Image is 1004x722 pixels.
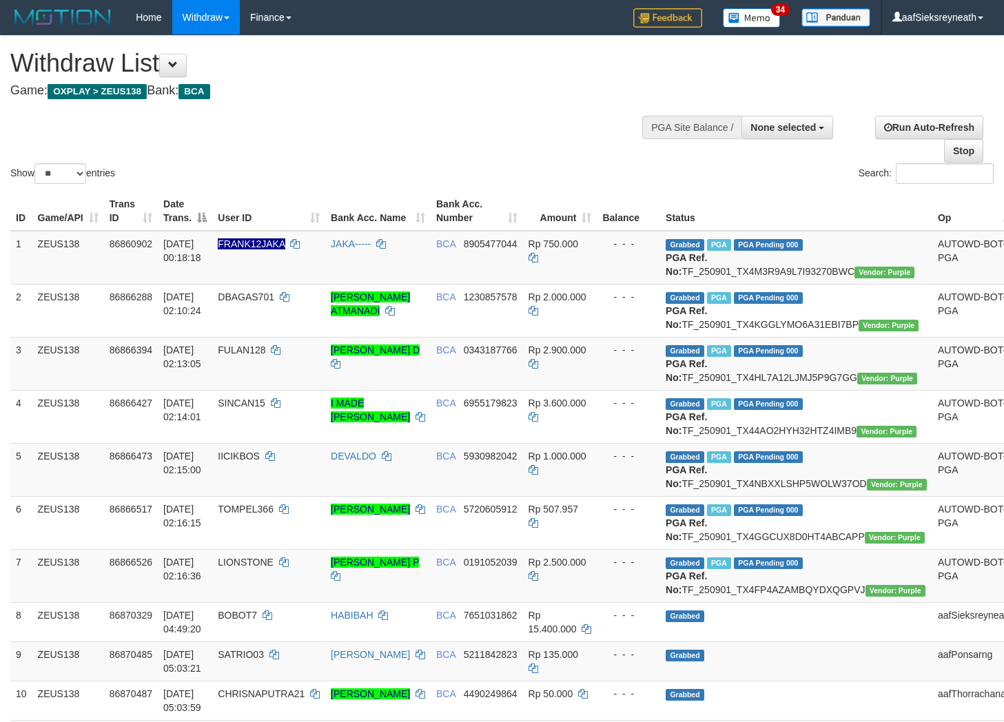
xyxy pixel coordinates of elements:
a: [PERSON_NAME] [331,504,410,515]
span: Rp 750.000 [529,238,578,249]
span: BCA [436,344,455,355]
span: Rp 2.000.000 [529,291,586,302]
span: Grabbed [666,650,704,661]
img: Button%20Memo.svg [723,8,781,28]
div: - - - [602,648,655,661]
span: [DATE] 02:13:05 [163,344,201,369]
span: Grabbed [666,689,704,701]
span: Copy 7651031862 to clipboard [464,610,518,621]
label: Show entries [10,163,115,184]
td: TF_250901_TX44AO2HYH32HTZ4IMB9 [660,390,932,443]
td: ZEUS138 [32,496,104,549]
span: [DATE] 02:16:15 [163,504,201,528]
span: None selected [750,122,816,133]
a: Run Auto-Refresh [875,116,983,139]
span: [DATE] 04:49:20 [163,610,201,635]
span: BCA [436,291,455,302]
div: - - - [602,343,655,357]
span: Copy 5720605912 to clipboard [464,504,518,515]
td: ZEUS138 [32,443,104,496]
td: ZEUS138 [32,602,104,641]
span: PGA Pending [734,292,803,304]
span: Copy 0343187766 to clipboard [464,344,518,355]
span: Rp 2.500.000 [529,557,586,568]
span: [DATE] 05:03:21 [163,649,201,674]
a: JAKA----- [331,238,371,249]
a: [PERSON_NAME] P [331,557,419,568]
span: Rp 3.600.000 [529,398,586,409]
td: 9 [10,641,32,681]
span: Nama rekening ada tanda titik/strip, harap diedit [218,238,285,249]
b: PGA Ref. No: [666,570,707,595]
span: Vendor URL: https://trx4.1velocity.biz [865,532,925,544]
span: SATRIO03 [218,649,264,660]
span: BCA [178,84,209,99]
span: 34 [771,3,790,16]
span: PGA Pending [734,451,803,463]
label: Search: [859,163,994,184]
span: Rp 15.400.000 [529,610,577,635]
h1: Withdraw List [10,50,655,77]
span: Grabbed [666,398,704,410]
span: Marked by aafpengsreynich [707,239,731,251]
span: PGA Pending [734,345,803,357]
span: LIONSTONE [218,557,274,568]
div: - - - [602,237,655,251]
span: Marked by aafpengsreynich [707,451,731,463]
span: Grabbed [666,610,704,622]
select: Showentries [34,163,86,184]
b: PGA Ref. No: [666,305,707,330]
th: Trans ID: activate to sort column ascending [104,192,158,231]
a: HABIBAH [331,610,373,621]
img: MOTION_logo.png [10,7,115,28]
input: Search: [896,163,994,184]
th: Bank Acc. Number: activate to sort column ascending [431,192,523,231]
div: PGA Site Balance / [642,116,741,139]
span: 86866526 [110,557,152,568]
span: Grabbed [666,557,704,569]
span: Vendor URL: https://trx4.1velocity.biz [857,426,916,437]
a: [PERSON_NAME] [331,649,410,660]
span: Rp 507.957 [529,504,578,515]
span: Grabbed [666,239,704,251]
td: ZEUS138 [32,390,104,443]
th: Amount: activate to sort column ascending [523,192,597,231]
span: [DATE] 02:16:36 [163,557,201,581]
span: [DATE] 05:03:59 [163,688,201,713]
span: CHRISNAPUTRA21 [218,688,305,699]
td: 6 [10,496,32,549]
span: 86860902 [110,238,152,249]
span: 86866517 [110,504,152,515]
span: BCA [436,610,455,621]
td: 7 [10,549,32,602]
span: Copy 8905477044 to clipboard [464,238,518,249]
span: PGA Pending [734,239,803,251]
th: Game/API: activate to sort column ascending [32,192,104,231]
span: PGA Pending [734,398,803,410]
a: [PERSON_NAME] ATMANADI [331,291,410,316]
div: - - - [602,502,655,516]
div: - - - [602,555,655,569]
span: 86866288 [110,291,152,302]
a: I MADE [PERSON_NAME] [331,398,410,422]
div: - - - [602,449,655,463]
span: Vendor URL: https://trx4.1velocity.biz [854,267,914,278]
span: [DATE] 02:15:00 [163,451,201,475]
span: 86866427 [110,398,152,409]
td: TF_250901_TX4HL7A12LJMJ5P9G7GG [660,337,932,390]
span: BCA [436,238,455,249]
div: - - - [602,608,655,622]
span: BOBOT7 [218,610,257,621]
td: ZEUS138 [32,641,104,681]
span: Marked by aafpengsreynich [707,398,731,410]
td: 5 [10,443,32,496]
span: PGA Pending [734,557,803,569]
span: Vendor URL: https://trx4.1velocity.biz [867,479,927,491]
span: TOMPEL366 [218,504,274,515]
img: Feedback.jpg [633,8,702,28]
span: Rp 50.000 [529,688,573,699]
span: PGA Pending [734,504,803,516]
span: Grabbed [666,292,704,304]
span: SINCAN15 [218,398,265,409]
span: OXPLAY > ZEUS138 [48,84,147,99]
